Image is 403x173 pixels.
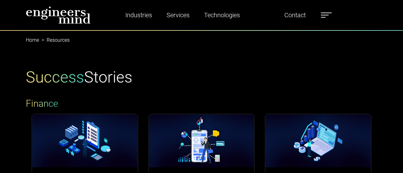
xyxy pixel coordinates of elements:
a: Industries [123,8,155,22]
img: logo [26,6,91,24]
a: Home [26,37,39,43]
img: logos [149,114,254,167]
a: Contact [282,8,308,22]
li: Resources [39,36,70,44]
img: logos [265,114,371,167]
a: Services [164,8,192,22]
img: logos [32,114,138,167]
h1: Stories [26,68,132,87]
nav: breadcrumb [26,30,377,38]
span: Success [26,68,84,86]
span: Finance [26,98,58,109]
a: Technologies [201,8,242,22]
